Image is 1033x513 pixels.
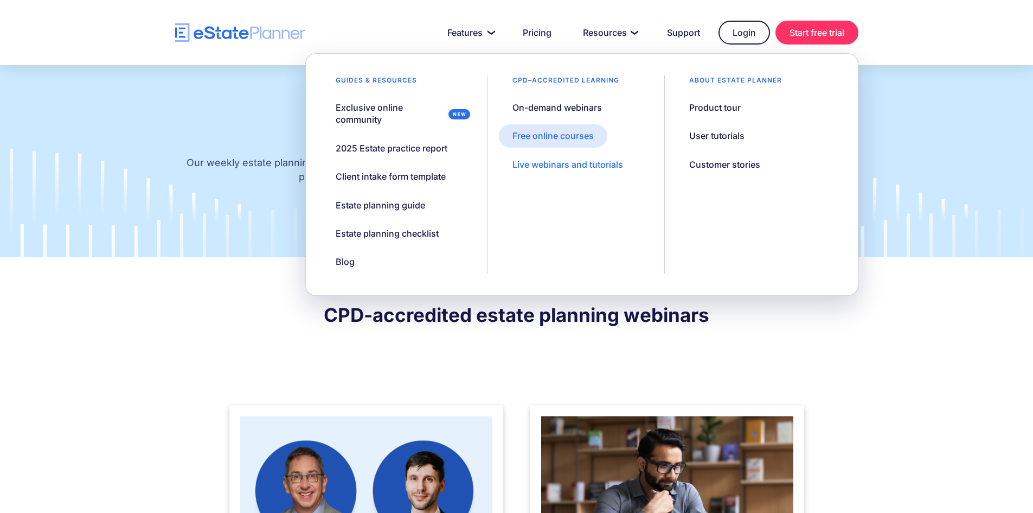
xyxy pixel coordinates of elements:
a: Free online courses [499,124,607,147]
p: Our weekly estate planning webinars are CPD-accredited and designed to help estate practitioners ... [175,145,858,200]
a: User tutorials [676,124,758,147]
div: 2025 Estate practice report [336,142,447,154]
div: Estate planning checklist [336,227,439,239]
div: Exclusive online community [336,102,444,126]
a: Product tour [676,96,754,119]
div: User tutorials [689,130,745,142]
div: CPD–accredited learning [499,75,633,91]
a: Customer stories [676,153,774,176]
a: Exclusive online community [322,96,477,131]
a: home [175,23,305,42]
div: Customer stories [689,159,760,170]
div: Estate planning guide [336,199,425,211]
div: Live webinars and tutorials [512,159,623,170]
div: Product tour [689,102,741,113]
a: Features [434,22,504,43]
a: 2025 Estate practice report [322,137,461,160]
div: Client intake form template [336,170,446,182]
a: Start free trial [775,21,858,45]
div: Guides & resources [322,75,431,91]
a: Login [718,21,770,45]
a: Estate planning guide [322,194,439,217]
a: Client intake form template [322,165,459,188]
a: Pricing [510,22,564,43]
a: On-demand webinars [499,96,615,119]
div: Free online courses [512,130,594,142]
a: Live webinars and tutorials [499,153,637,176]
div: On-demand webinars [512,102,602,113]
div: Blog [336,256,355,268]
a: Blog [322,250,368,273]
div: About estate planner [676,75,795,91]
a: Estate planning checklist [322,222,452,245]
a: Resources [570,22,649,43]
a: Support [654,22,713,43]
